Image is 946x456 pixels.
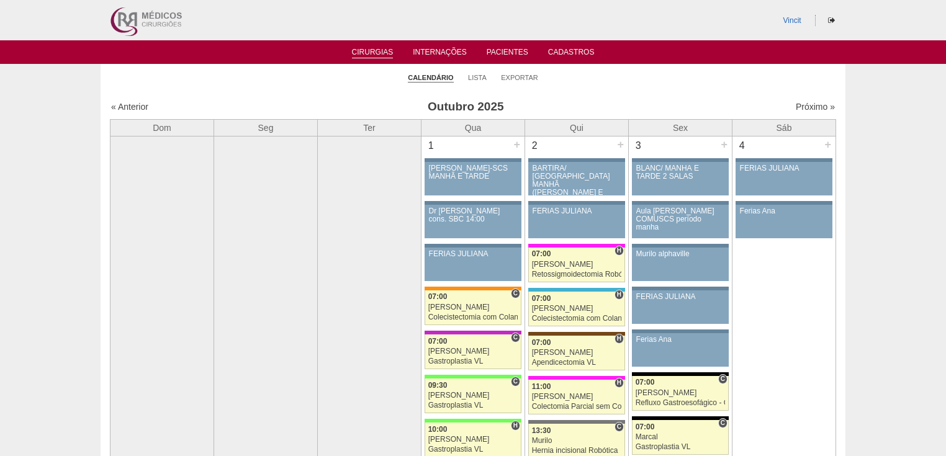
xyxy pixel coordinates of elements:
div: + [615,136,626,153]
a: [PERSON_NAME]-SCS MANHÃ E TARDE [425,162,521,195]
div: BARTIRA/ [GEOGRAPHIC_DATA] MANHÃ ([PERSON_NAME] E ANA)/ SANTA JOANA -TARDE [533,164,621,213]
div: Key: Aviso [528,158,625,162]
th: Sex [629,119,732,136]
div: Key: Aviso [632,158,729,162]
h3: Outubro 2025 [285,98,647,116]
a: Dr [PERSON_NAME] cons. SBC 14:00 [425,205,521,238]
a: C 09:30 [PERSON_NAME] Gastroplastia VL [425,378,521,413]
span: 11:00 [532,382,551,391]
div: [PERSON_NAME] [532,305,622,313]
div: Ferias Ana [740,207,829,215]
a: Cirurgias [352,48,394,58]
span: 07:00 [428,292,448,301]
a: Pacientes [487,48,528,60]
div: Key: São Luiz - SCS [425,287,521,290]
div: [PERSON_NAME]-SCS MANHÃ E TARDE [429,164,518,181]
a: Internações [413,48,467,60]
div: Key: Aviso [736,158,832,162]
a: H 07:00 [PERSON_NAME] Colecistectomia com Colangiografia VL [528,292,625,326]
a: C 07:00 [PERSON_NAME] Colecistectomia com Colangiografia VL [425,290,521,325]
div: FERIAS JULIANA [533,207,621,215]
div: Key: Maria Braido [425,331,521,334]
a: C 07:00 [PERSON_NAME] Refluxo Gastroesofágico - Cirurgia VL [632,376,729,411]
div: [PERSON_NAME] [532,349,622,357]
div: Colecistectomia com Colangiografia VL [532,315,622,323]
a: « Anterior [111,102,148,112]
span: Consultório [511,377,520,387]
div: Aula [PERSON_NAME] COMUSCS período manha [636,207,725,232]
i: Sair [828,17,835,24]
span: Consultório [718,418,728,428]
a: C 07:00 Marcal Gastroplastia VL [632,420,729,455]
span: Hospital [511,421,520,431]
span: 07:00 [428,337,448,346]
div: Marcal [636,433,726,441]
div: Key: Santa Catarina [528,420,625,424]
div: Key: Brasil [425,419,521,422]
a: Murilo alphaville [632,248,729,281]
div: Hernia incisional Robótica [532,447,622,455]
span: Hospital [615,334,624,344]
span: 10:00 [428,425,448,434]
div: Key: Aviso [425,158,521,162]
div: 3 [629,136,648,155]
div: Key: Aviso [425,244,521,248]
div: Colectomia Parcial sem Colostomia VL [532,403,622,411]
div: Key: Aviso [632,287,729,290]
div: 4 [732,136,752,155]
span: 07:00 [532,249,551,258]
div: Gastroplastia VL [428,401,518,409]
div: Ferias Ana [636,336,725,344]
div: Key: Brasil [425,375,521,378]
div: Apendicectomia VL [532,359,622,367]
div: FERIAS JULIANA [740,164,829,172]
span: Consultório [718,374,728,384]
span: Hospital [615,378,624,388]
a: FERIAS JULIANA [425,248,521,281]
div: Key: Pro Matre [528,376,625,380]
a: Ferias Ana [736,205,832,238]
div: Refluxo Gastroesofágico - Cirurgia VL [636,399,726,407]
a: Exportar [501,73,538,82]
a: FERIAS JULIANA [528,205,625,238]
span: 09:30 [428,381,448,390]
th: Ter [318,119,421,136]
div: + [511,136,522,153]
a: FERIAS JULIANA [632,290,729,324]
div: [PERSON_NAME] [428,391,518,400]
a: Lista [468,73,487,82]
span: Consultório [615,422,624,432]
div: Key: Blanc [632,416,729,420]
th: Qua [421,119,525,136]
div: Key: Pro Matre [528,244,625,248]
a: Calendário [408,73,453,83]
div: Key: Aviso [632,244,729,248]
span: 07:00 [636,422,655,431]
div: Key: Neomater [528,288,625,292]
div: + [822,136,833,153]
th: Sáb [732,119,836,136]
div: [PERSON_NAME] [428,303,518,311]
span: 07:00 [532,294,551,303]
div: [PERSON_NAME] [532,393,622,401]
div: BLANC/ MANHÃ E TARDE 2 SALAS [636,164,725,181]
a: Aula [PERSON_NAME] COMUSCS período manha [632,205,729,238]
span: 07:00 [532,338,551,347]
div: 2 [525,136,544,155]
div: [PERSON_NAME] [636,389,726,397]
div: Key: Blanc [632,372,729,376]
span: 13:30 [532,426,551,435]
div: FERIAS JULIANA [636,293,725,301]
a: Ferias Ana [632,333,729,367]
div: Gastroplastia VL [636,443,726,451]
div: [PERSON_NAME] [428,347,518,355]
span: 07:00 [636,378,655,387]
th: Dom [110,119,214,136]
div: Key: Aviso [736,201,832,205]
div: Key: Aviso [632,201,729,205]
div: Key: Santa Joana [528,332,625,336]
span: Consultório [511,288,520,298]
a: BLANC/ MANHÃ E TARDE 2 SALAS [632,162,729,195]
a: H 11:00 [PERSON_NAME] Colectomia Parcial sem Colostomia VL [528,380,625,414]
div: Gastroplastia VL [428,357,518,365]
